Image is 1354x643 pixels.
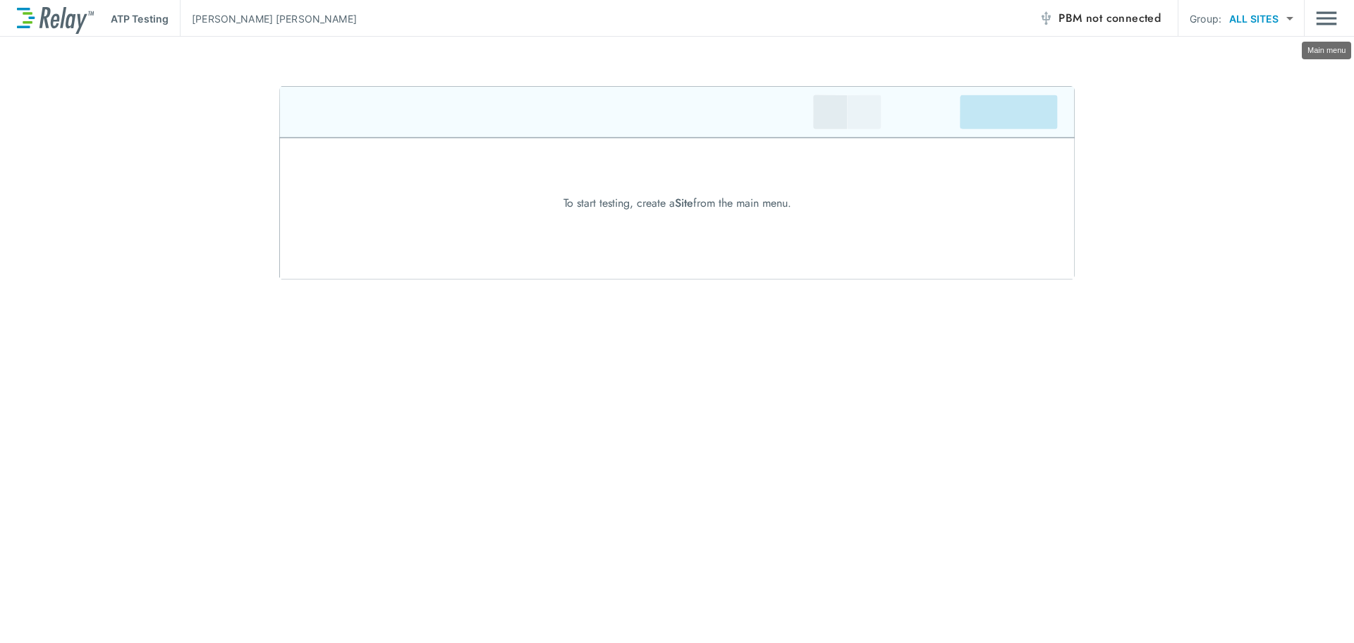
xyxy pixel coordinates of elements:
[17,4,94,34] img: LuminUltra Relay
[111,11,169,26] p: ATP Testing
[675,195,693,212] span: Site
[192,11,357,26] p: [PERSON_NAME] [PERSON_NAME]
[1302,42,1351,59] div: Main menu
[1316,5,1337,32] img: Drawer Icon
[1033,4,1166,32] button: PBM not connected
[1059,8,1161,28] span: PBM
[1039,11,1053,25] img: Offline Icon
[279,86,1075,280] img: Loading
[1086,10,1161,26] span: not connected
[1316,5,1337,32] button: Main menu
[1190,11,1221,26] p: Group:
